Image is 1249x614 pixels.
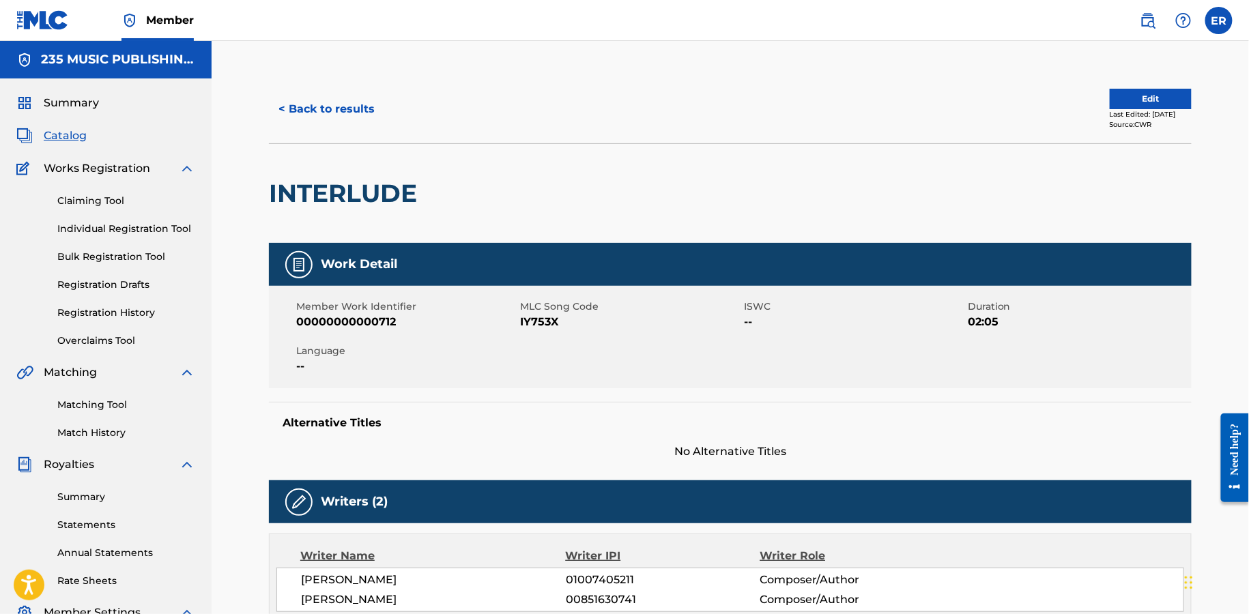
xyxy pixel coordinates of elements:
img: Top Rightsholder [121,12,138,29]
img: expand [179,160,195,177]
iframe: Resource Center [1211,403,1249,513]
div: Writer Role [760,548,936,564]
a: Matching Tool [57,398,195,412]
div: Writer IPI [566,548,760,564]
span: Member Work Identifier [296,299,517,314]
img: Work Detail [291,257,307,273]
div: Last Edited: [DATE] [1110,109,1192,119]
div: Help [1170,7,1197,34]
span: Composer/Author [760,572,936,588]
h5: Alternative Titles [283,416,1178,430]
span: No Alternative Titles [269,443,1192,460]
h5: Writers (2) [321,494,388,510]
img: Catalog [16,128,33,144]
h2: INTERLUDE [269,178,424,209]
img: Writers [291,494,307,510]
span: -- [296,358,517,375]
span: ISWC [744,299,964,314]
span: IY753X [520,314,741,330]
span: MLC Song Code [520,299,741,314]
a: Annual Statements [57,546,195,560]
span: Language [296,344,517,358]
span: 01007405211 [566,572,760,588]
iframe: Chat Widget [1181,549,1249,614]
a: Registration Drafts [57,278,195,292]
span: 00000000000712 [296,314,517,330]
a: Statements [57,518,195,532]
a: Public Search [1134,7,1162,34]
span: [PERSON_NAME] [301,591,566,608]
a: CatalogCatalog [16,128,87,144]
span: Member [146,12,194,28]
div: User Menu [1205,7,1233,34]
img: expand [179,364,195,381]
button: < Back to results [269,92,384,126]
div: Writer Name [300,548,566,564]
a: Overclaims Tool [57,334,195,348]
button: Edit [1110,89,1192,109]
img: expand [179,456,195,473]
span: -- [744,314,964,330]
span: Works Registration [44,160,150,177]
span: 02:05 [968,314,1188,330]
h5: 235 MUSIC PUBLISHING LTD [41,52,195,68]
img: MLC Logo [16,10,69,30]
span: Catalog [44,128,87,144]
span: 00851630741 [566,591,760,608]
img: Royalties [16,456,33,473]
a: Claiming Tool [57,194,195,208]
div: Source: CWR [1110,119,1192,130]
a: Registration History [57,306,195,320]
div: Drag [1185,562,1193,603]
img: Matching [16,364,33,381]
span: Royalties [44,456,94,473]
span: Summary [44,95,99,111]
span: Matching [44,364,97,381]
a: Summary [57,490,195,504]
a: SummarySummary [16,95,99,111]
a: Individual Registration Tool [57,222,195,236]
a: Match History [57,426,195,440]
a: Rate Sheets [57,574,195,588]
img: Works Registration [16,160,34,177]
h5: Work Detail [321,257,397,272]
img: Summary [16,95,33,111]
span: [PERSON_NAME] [301,572,566,588]
img: Accounts [16,52,33,68]
span: Duration [968,299,1188,314]
a: Bulk Registration Tool [57,250,195,264]
img: search [1140,12,1156,29]
img: help [1175,12,1192,29]
span: Composer/Author [760,591,936,608]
